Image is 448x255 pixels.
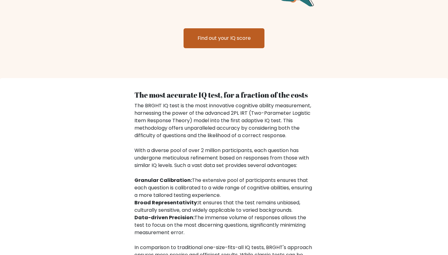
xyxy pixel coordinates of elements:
[134,199,198,206] b: Broad Representativity:
[134,90,314,100] h4: The most accurate IQ test, for a fraction of the costs
[134,177,192,184] b: Granular Calibration:
[184,28,264,48] a: Find out your IQ score
[134,214,194,221] b: Data-driven Precision:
